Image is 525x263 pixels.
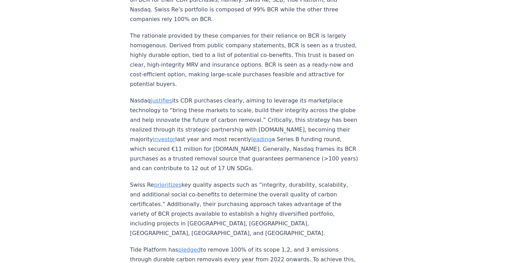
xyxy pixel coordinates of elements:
a: leading [251,136,272,143]
a: prioritizes [154,182,181,188]
a: pledged [178,246,201,253]
a: investor [153,136,175,143]
p: Nasdaq its CDR purchases clearly, aiming to leverage its marketplace technology to “bring these m... [130,96,359,173]
p: The rationale provided by these companies for their reliance on BCR is largely homogenous. Derive... [130,31,359,89]
p: Swiss Re key quality aspects such as “integrity, durability, scalability, and additional social c... [130,180,359,238]
a: justifies [151,97,172,104]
